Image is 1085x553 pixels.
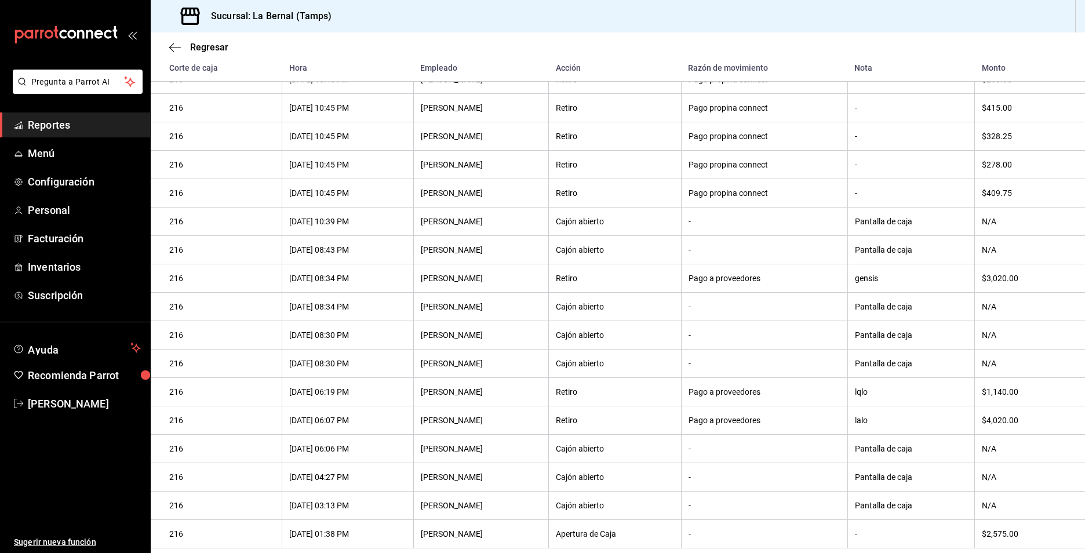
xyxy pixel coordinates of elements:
[855,188,968,198] div: -
[421,359,542,368] div: [PERSON_NAME]
[556,103,673,112] div: Retiro
[689,330,840,340] div: -
[982,330,1066,340] div: N/A
[169,245,275,254] div: 216
[689,132,840,141] div: Pago propina connect
[556,217,673,226] div: Cajón abierto
[289,245,406,254] div: [DATE] 08:43 PM
[855,501,968,510] div: Pantalla de caja
[556,330,673,340] div: Cajón abierto
[689,387,840,396] div: Pago a proveedores
[556,302,673,311] div: Cajón abierto
[289,330,406,340] div: [DATE] 08:30 PM
[855,132,968,141] div: -
[202,9,332,23] h3: Sucursal: La Bernal (Tamps)
[14,536,141,548] span: Sugerir nueva función
[421,472,542,482] div: [PERSON_NAME]
[556,274,673,283] div: Retiro
[421,387,542,396] div: [PERSON_NAME]
[689,501,840,510] div: -
[421,217,542,226] div: [PERSON_NAME]
[169,302,275,311] div: 216
[855,330,968,340] div: Pantalla de caja
[855,274,968,283] div: gensis
[169,42,228,53] button: Regresar
[28,259,141,275] span: Inventarios
[689,217,840,226] div: -
[421,501,542,510] div: [PERSON_NAME]
[556,529,673,539] div: Apertura de Caja
[28,202,141,218] span: Personal
[169,444,275,453] div: 216
[982,387,1066,396] div: $1,140.00
[982,529,1066,539] div: $2,575.00
[421,160,542,169] div: [PERSON_NAME]
[982,160,1066,169] div: $278.00
[128,30,137,39] button: open_drawer_menu
[421,416,542,425] div: [PERSON_NAME]
[421,245,542,254] div: [PERSON_NAME]
[169,387,275,396] div: 216
[28,117,141,133] span: Reportes
[556,416,673,425] div: Retiro
[982,472,1066,482] div: N/A
[982,274,1066,283] div: $3,020.00
[982,302,1066,311] div: N/A
[289,387,406,396] div: [DATE] 06:19 PM
[556,245,673,254] div: Cajón abierto
[982,103,1066,112] div: $415.00
[855,245,968,254] div: Pantalla de caja
[289,103,406,112] div: [DATE] 10:45 PM
[556,444,673,453] div: Cajón abierto
[169,501,275,510] div: 216
[689,103,840,112] div: Pago propina connect
[855,387,968,396] div: lqlo
[421,188,542,198] div: [PERSON_NAME]
[556,501,673,510] div: Cajón abierto
[982,245,1066,254] div: N/A
[421,302,542,311] div: [PERSON_NAME]
[289,188,406,198] div: [DATE] 10:45 PM
[169,188,275,198] div: 216
[982,217,1066,226] div: N/A
[556,359,673,368] div: Cajón abierto
[982,444,1066,453] div: N/A
[28,368,141,383] span: Recomienda Parrot
[855,160,968,169] div: -
[289,444,406,453] div: [DATE] 06:06 PM
[855,103,968,112] div: -
[855,217,968,226] div: Pantalla de caja
[689,359,840,368] div: -
[855,416,968,425] div: lalo
[28,341,126,355] span: Ayuda
[289,274,406,283] div: [DATE] 08:34 PM
[689,245,840,254] div: -
[190,42,228,53] span: Regresar
[169,160,275,169] div: 216
[421,274,542,283] div: [PERSON_NAME]
[289,501,406,510] div: [DATE] 03:13 PM
[982,188,1066,198] div: $409.75
[982,359,1066,368] div: N/A
[169,359,275,368] div: 216
[289,217,406,226] div: [DATE] 10:39 PM
[169,330,275,340] div: 216
[421,444,542,453] div: [PERSON_NAME]
[689,160,840,169] div: Pago propina connect
[289,302,406,311] div: [DATE] 08:34 PM
[982,132,1066,141] div: $328.25
[855,359,968,368] div: Pantalla de caja
[982,416,1066,425] div: $4,020.00
[13,70,143,94] button: Pregunta a Parrot AI
[169,132,275,141] div: 216
[556,160,673,169] div: Retiro
[689,188,840,198] div: Pago propina connect
[289,160,406,169] div: [DATE] 10:45 PM
[556,132,673,141] div: Retiro
[421,330,542,340] div: [PERSON_NAME]
[28,174,141,190] span: Configuración
[689,416,840,425] div: Pago a proveedores
[556,188,673,198] div: Retiro
[855,302,968,311] div: Pantalla de caja
[28,396,141,412] span: [PERSON_NAME]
